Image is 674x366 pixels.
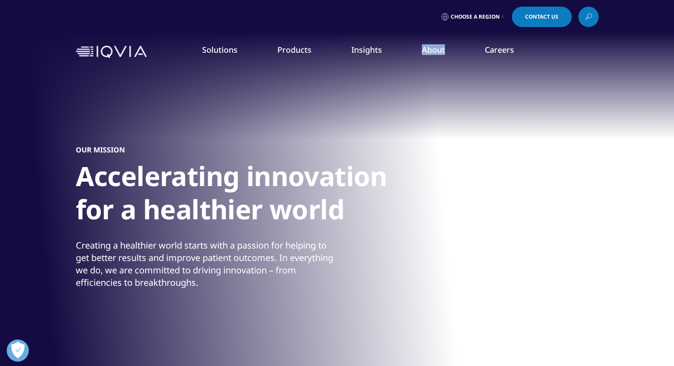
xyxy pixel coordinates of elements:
nav: Primary [150,31,599,73]
a: Solutions [202,44,238,55]
h1: Accelerating innovation for a healthier world [76,160,408,231]
div: Creating a healthier world starts with a passion for helping to get better results and improve pa... [76,239,335,289]
span: Choose a Region [451,13,500,20]
button: Open Preferences [7,339,29,362]
a: Insights [351,44,382,55]
img: IQVIA Healthcare Information Technology and Pharma Clinical Research Company [76,46,147,58]
h5: OUR MISSION [76,145,125,154]
a: Products [277,44,312,55]
span: Contact Us [525,14,558,19]
a: Careers [485,44,514,55]
a: About [422,44,445,55]
a: Contact Us [512,7,572,27]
